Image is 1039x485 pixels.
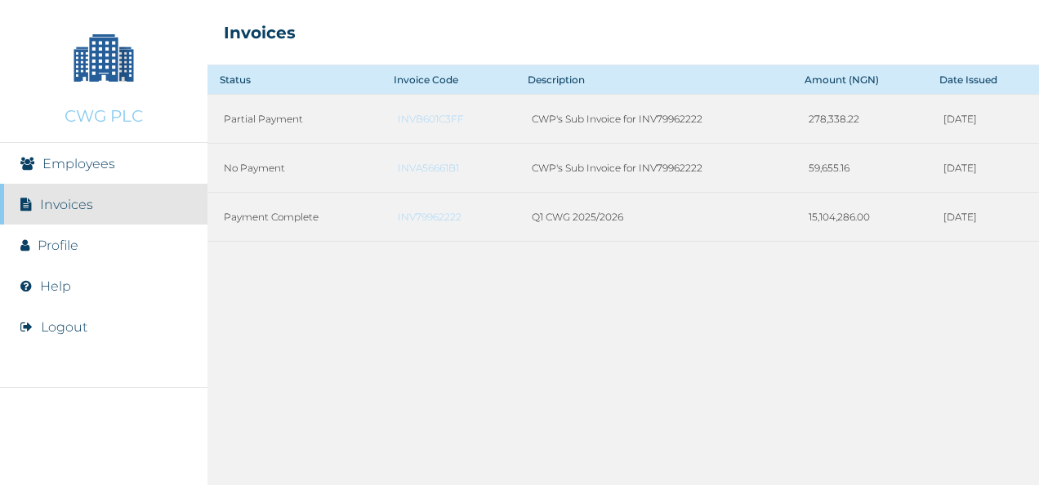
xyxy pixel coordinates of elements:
th: Amount (NGN) [792,65,927,95]
th: Status [207,65,381,95]
th: Date Issued [927,65,1039,95]
td: [DATE] [927,193,1039,242]
a: Help [40,278,71,294]
a: INVB601C3FF [398,113,500,125]
td: No Payment [207,144,381,193]
a: INVA56661B1 [398,162,500,174]
a: INV79962222 [398,211,500,223]
td: [DATE] [927,144,1039,193]
td: 15,104,286.00 [792,193,927,242]
td: [DATE] [927,95,1039,144]
a: Invoices [40,197,93,212]
th: Invoice Code [381,65,516,95]
a: Employees [42,156,115,171]
img: Company [63,16,145,98]
td: Payment Complete [207,193,381,242]
h2: Invoices [224,23,296,42]
td: 278,338.22 [792,95,927,144]
td: CWP's Sub Invoice for INV79962222 [515,144,792,193]
td: 59,655.16 [792,144,927,193]
p: CWG PLC [65,106,143,126]
td: Partial Payment [207,95,381,144]
a: Profile [38,238,78,253]
img: RelianceHMO's Logo [16,444,191,469]
td: CWP's Sub Invoice for INV79962222 [515,95,792,144]
td: Q1 CWG 2025/2026 [515,193,792,242]
button: Logout [41,319,87,335]
th: Description [515,65,792,95]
